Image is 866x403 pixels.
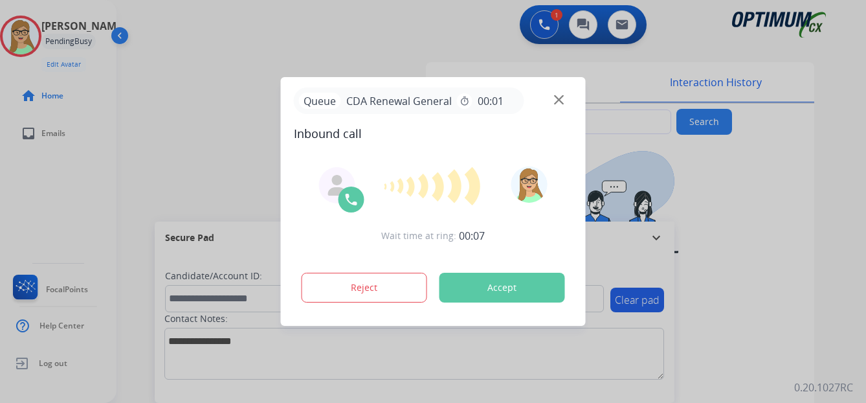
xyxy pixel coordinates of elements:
[302,273,427,303] button: Reject
[341,93,457,109] span: CDA Renewal General
[794,380,853,395] p: 0.20.1027RC
[299,93,341,109] p: Queue
[460,96,470,106] mat-icon: timer
[294,124,573,143] span: Inbound call
[381,229,456,242] span: Wait time at ring:
[554,95,564,105] img: close-button
[344,192,359,207] img: call-icon
[511,167,547,203] img: avatar
[327,175,348,196] img: agent-avatar
[439,273,565,303] button: Accept
[478,93,504,109] span: 00:01
[459,228,485,244] span: 00:07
